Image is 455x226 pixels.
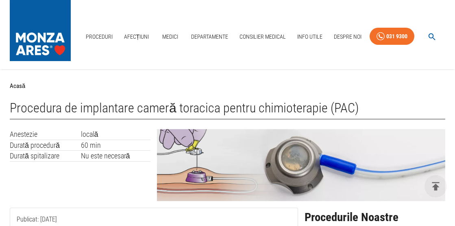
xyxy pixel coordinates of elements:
td: Anestezie [10,129,81,140]
td: Durată procedură [10,140,81,151]
h2: Procedurile Noastre [305,211,445,224]
a: Consilier Medical [236,29,289,45]
div: 031 9300 [386,31,407,42]
td: Durată spitalizare [10,151,81,162]
a: Proceduri [83,29,116,45]
a: Info Utile [294,29,326,45]
button: delete [425,175,447,197]
a: Medici [157,29,183,45]
a: 031 9300 [370,28,414,45]
a: Afecțiuni [121,29,152,45]
td: locală [81,129,151,140]
nav: breadcrumb [10,81,445,91]
td: Nu este necesară [81,151,151,162]
p: Acasă [10,81,25,91]
td: 60 min [81,140,151,151]
img: Procedura de implantare cameră toracica pentru chimioterapie (PAC) | Spitalul MONZA ARES Cluj [157,129,445,201]
a: Departamente [188,29,231,45]
a: Despre Noi [331,29,365,45]
h1: Procedura de implantare cameră toracica pentru chimioterapie (PAC) [10,101,445,119]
